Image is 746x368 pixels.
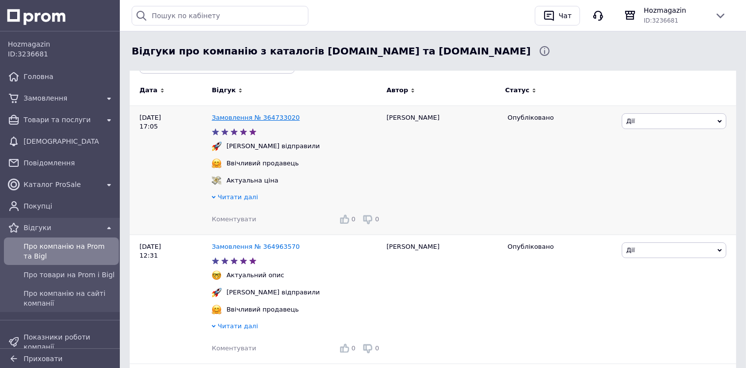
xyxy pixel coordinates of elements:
[212,288,221,297] img: :rocket:
[352,215,356,223] span: 0
[8,39,115,49] span: Hozmagazin
[224,305,301,314] div: Ввічливий продавець
[24,201,115,211] span: Покупці
[644,17,678,24] span: ID: 3236681
[24,72,115,81] span: Головна
[644,5,707,15] span: Hozmagazin
[375,215,379,223] span: 0
[24,180,99,189] span: Каталог ProSale
[212,344,256,352] span: Коментувати
[8,50,48,58] span: ID: 3236681
[212,243,300,250] a: Замовлення № 364963570
[224,271,287,280] div: Актуальний опис
[212,158,221,168] img: :hugging_face:
[557,8,574,23] div: Чат
[24,289,115,308] span: Про компанію на сайті компанії
[218,193,258,201] span: Читати далі
[212,305,221,315] img: :hugging_face:
[505,86,530,95] span: Статус
[212,141,221,151] img: :rocket:
[24,241,115,261] span: Про компанію на Prom та Bigl
[132,6,308,26] input: Пошук по кабінету
[24,158,115,168] span: Повідомлення
[382,235,503,364] div: [PERSON_NAME]
[508,113,615,122] div: Опубліковано
[626,117,635,125] span: Дії
[375,344,379,352] span: 0
[626,246,635,254] span: Дії
[212,114,300,121] a: Замовлення № 364733020
[212,322,382,333] div: Читати далі
[352,344,356,352] span: 0
[130,105,212,235] div: [DATE] 17:05
[224,288,322,297] div: [PERSON_NAME] відправили
[24,93,99,103] span: Замовлення
[24,355,62,363] span: Приховати
[212,176,221,185] img: :money_with_wings:
[212,215,256,223] span: Коментувати
[224,176,280,185] div: Актуальна ціна
[218,322,258,330] span: Читати далі
[387,86,408,95] span: Автор
[139,86,158,95] span: Дата
[535,6,580,26] button: Чат
[24,223,99,233] span: Відгуки
[224,142,322,151] div: [PERSON_NAME] відправили
[212,270,221,280] img: :nerd_face:
[24,115,99,125] span: Товари та послуги
[508,242,615,251] div: Опубліковано
[24,136,99,146] span: [DEMOGRAPHIC_DATA]
[24,270,115,280] span: Про товари на Prom і Bigl
[212,86,236,95] span: Відгук
[130,235,212,364] div: [DATE] 12:31
[24,332,115,352] span: Показники роботи компанії
[212,344,256,353] div: Коментувати
[224,159,301,168] div: Ввічливий продавець
[212,215,256,224] div: Коментувати
[132,44,531,58] span: Відгуки про компанію з каталогів Prom.ua та Bigl.ua
[382,105,503,235] div: [PERSON_NAME]
[212,193,382,204] div: Читати далі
